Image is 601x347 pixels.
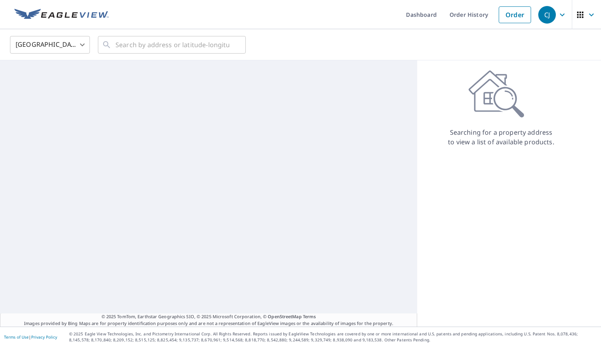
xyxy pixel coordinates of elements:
div: CJ [538,6,556,24]
div: [GEOGRAPHIC_DATA] [10,34,90,56]
a: Terms [303,313,316,319]
p: © 2025 Eagle View Technologies, Inc. and Pictometry International Corp. All Rights Reserved. Repo... [69,331,597,343]
p: Searching for a property address to view a list of available products. [448,128,555,147]
a: OpenStreetMap [268,313,301,319]
a: Terms of Use [4,334,29,340]
a: Order [499,6,531,23]
p: | [4,335,57,339]
img: EV Logo [14,9,109,21]
input: Search by address or latitude-longitude [115,34,229,56]
a: Privacy Policy [31,334,57,340]
span: © 2025 TomTom, Earthstar Geographics SIO, © 2025 Microsoft Corporation, © [101,313,316,320]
